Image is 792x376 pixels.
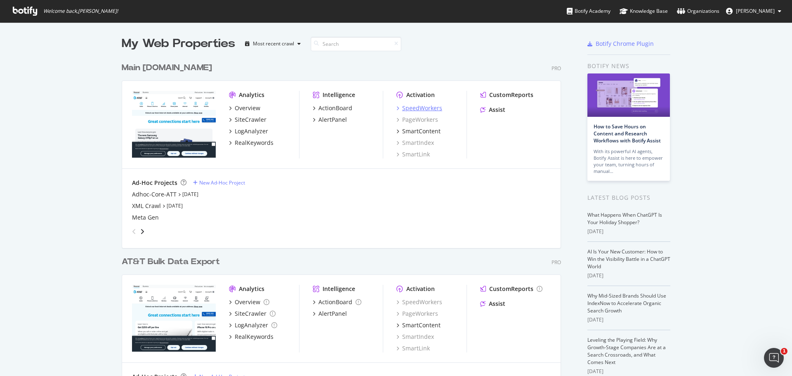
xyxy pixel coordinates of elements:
[736,7,775,14] span: Zach Doty
[235,333,273,341] div: RealKeywords
[587,211,662,226] a: What Happens When ChatGPT Is Your Holiday Shopper?
[587,368,670,375] div: [DATE]
[489,91,533,99] div: CustomReports
[552,65,561,72] div: Pro
[480,300,505,308] a: Assist
[396,344,430,352] a: SmartLink
[167,202,183,209] a: [DATE]
[235,298,260,306] div: Overview
[480,91,533,99] a: CustomReports
[132,202,161,210] a: XML Crawl
[594,123,661,144] a: How to Save Hours on Content and Research Workflows with Botify Assist
[587,61,670,71] div: Botify news
[587,248,670,270] a: AI Is Your New Customer: How to Win the Visibility Battle in a ChatGPT World
[396,127,441,135] a: SmartContent
[242,37,304,50] button: Most recent crawl
[122,62,212,74] div: Main [DOMAIN_NAME]
[587,292,666,314] a: Why Mid-Sized Brands Should Use IndexNow to Accelerate Organic Search Growth
[402,321,441,329] div: SmartContent
[587,272,670,279] div: [DATE]
[587,228,670,235] div: [DATE]
[396,298,442,306] a: SpeedWorkers
[239,285,264,293] div: Analytics
[552,259,561,266] div: Pro
[235,321,268,329] div: LogAnalyzer
[129,225,139,238] div: angle-left
[253,41,294,46] div: Most recent crawl
[229,139,273,147] a: RealKeywords
[396,104,442,112] a: SpeedWorkers
[587,73,670,117] img: How to Save Hours on Content and Research Workflows with Botify Assist
[122,62,215,74] a: Main [DOMAIN_NAME]
[318,104,352,112] div: ActionBoard
[43,8,118,14] span: Welcome back, [PERSON_NAME] !
[396,139,434,147] a: SmartIndex
[235,139,273,147] div: RealKeywords
[587,193,670,202] div: Latest Blog Posts
[620,7,668,15] div: Knowledge Base
[480,285,542,293] a: CustomReports
[229,298,269,306] a: Overview
[229,116,266,124] a: SiteCrawler
[402,127,441,135] div: SmartContent
[132,179,177,187] div: Ad-Hoc Projects
[396,333,434,341] a: SmartIndex
[229,104,260,112] a: Overview
[182,191,198,198] a: [DATE]
[235,127,268,135] div: LogAnalyzer
[318,310,347,318] div: AlertPanel
[402,104,442,112] div: SpeedWorkers
[781,348,787,355] span: 1
[235,104,260,112] div: Overview
[594,148,664,175] div: With its powerful AI agents, Botify Assist is here to empower your team, turning hours of manual…
[229,333,273,341] a: RealKeywords
[489,106,505,114] div: Assist
[229,127,268,135] a: LogAnalyzer
[587,336,666,366] a: Leveling the Playing Field: Why Growth-Stage Companies Are at a Search Crossroads, and What Comes...
[229,310,276,318] a: SiteCrawler
[764,348,784,368] iframe: Intercom live chat
[132,285,216,352] img: attbulkexport.com
[313,116,347,124] a: AlertPanel
[122,35,235,52] div: My Web Properties
[132,190,177,199] a: Adhoc-Core-ATT
[313,310,347,318] a: AlertPanel
[318,298,352,306] div: ActionBoard
[132,213,159,222] a: Meta Gen
[567,7,610,15] div: Botify Academy
[139,227,145,236] div: angle-right
[235,116,266,124] div: SiteCrawler
[396,310,438,318] a: PageWorkers
[480,106,505,114] a: Assist
[311,37,401,51] input: Search
[406,285,435,293] div: Activation
[489,300,505,308] div: Assist
[596,40,654,48] div: Botify Chrome Plugin
[323,91,355,99] div: Intelligence
[587,40,654,48] a: Botify Chrome Plugin
[199,179,245,186] div: New Ad-Hoc Project
[122,256,223,268] a: AT&T Bulk Data Export
[313,298,361,306] a: ActionBoard
[489,285,533,293] div: CustomReports
[122,256,220,268] div: AT&T Bulk Data Export
[132,91,216,158] img: att.com
[719,5,788,18] button: [PERSON_NAME]
[193,179,245,186] a: New Ad-Hoc Project
[677,7,719,15] div: Organizations
[396,116,438,124] a: PageWorkers
[235,310,266,318] div: SiteCrawler
[587,316,670,324] div: [DATE]
[396,150,430,158] a: SmartLink
[323,285,355,293] div: Intelligence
